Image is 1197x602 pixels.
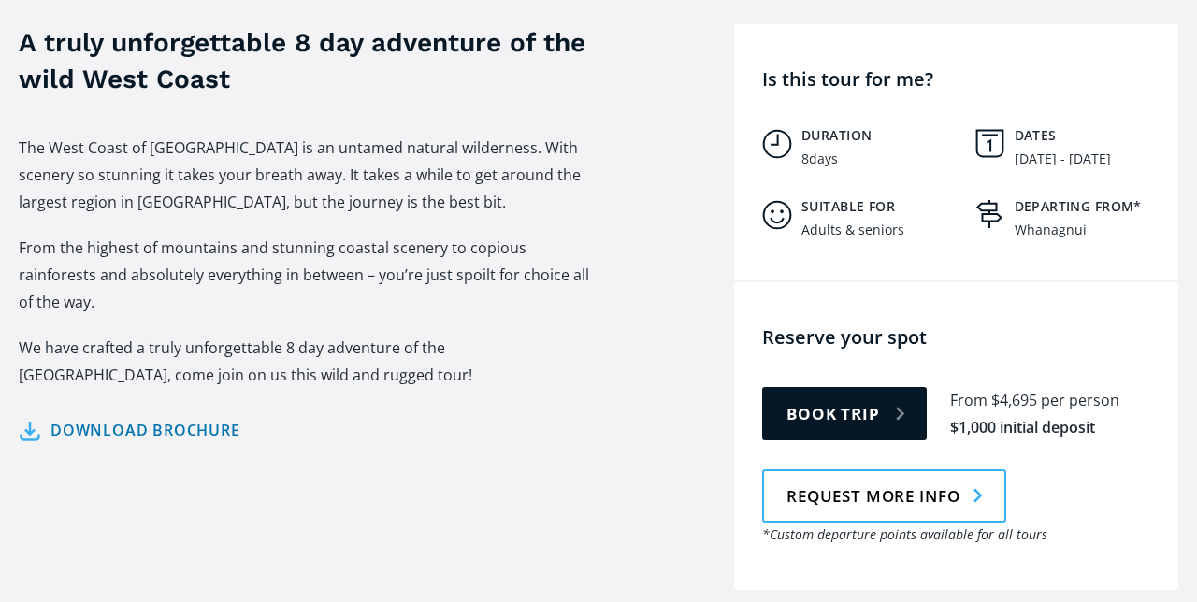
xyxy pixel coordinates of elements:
[1015,198,1170,215] h5: Departing from*
[1041,390,1119,411] div: per person
[1000,417,1095,438] div: initial deposit
[1015,127,1170,144] h5: Dates
[19,24,598,97] h3: A truly unforgettable 8 day adventure of the wild West Coast
[19,235,598,316] p: From the highest of mountains and stunning coastal scenery to copious rainforests and absolutely ...
[762,469,1006,523] a: Request more info
[1015,151,1111,167] div: [DATE] - [DATE]
[801,127,957,144] h5: Duration
[950,390,988,411] div: From
[762,387,927,440] a: Book trip
[991,390,1037,411] div: $4,695
[19,417,240,444] a: Download brochure
[1015,222,1087,238] div: Whanagnui
[762,324,1169,350] h4: Reserve your spot
[809,151,838,167] div: days
[801,151,809,167] div: 8
[801,222,904,238] div: Adults & seniors
[762,66,1169,92] h4: Is this tour for me?
[19,335,598,389] p: We have crafted a truly unforgettable 8 day adventure of the [GEOGRAPHIC_DATA], come join on us t...
[762,525,1047,543] em: *Custom departure points available for all tours
[801,198,957,215] h5: Suitable for
[19,135,598,216] p: The West Coast of [GEOGRAPHIC_DATA] is an untamed natural wilderness. With scenery so stunning it...
[950,417,996,438] div: $1,000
